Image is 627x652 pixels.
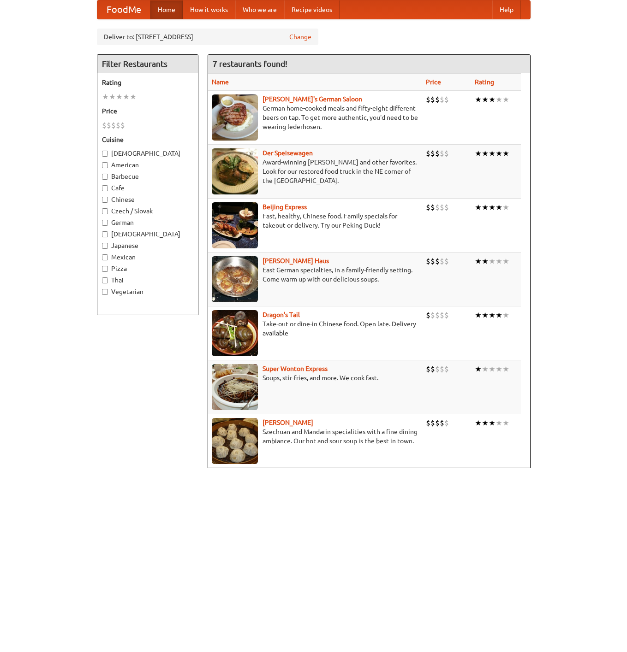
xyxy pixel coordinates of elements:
[440,94,444,105] li: $
[212,310,258,356] img: dragon.jpg
[263,149,313,157] a: Der Speisewagen
[263,311,300,318] a: Dragon's Tail
[496,418,502,428] li: ★
[102,254,108,260] input: Mexican
[489,256,496,266] li: ★
[430,310,435,320] li: $
[102,229,193,239] label: [DEMOGRAPHIC_DATA]
[212,256,258,302] img: kohlhaus.jpg
[430,418,435,428] li: $
[212,364,258,410] img: superwonton.jpg
[496,202,502,212] li: ★
[102,78,193,87] h5: Rating
[496,94,502,105] li: ★
[212,265,418,284] p: East German specialties, in a family-friendly setting. Come warm up with our delicious soups.
[489,148,496,159] li: ★
[263,365,328,372] a: Super Wonton Express
[212,202,258,248] img: beijing.jpg
[440,364,444,374] li: $
[150,0,183,19] a: Home
[430,202,435,212] li: $
[212,104,418,131] p: German home-cooked meals and fifty-eight different beers on tap. To get more authentic, you'd nee...
[440,256,444,266] li: $
[502,310,509,320] li: ★
[102,231,108,237] input: [DEMOGRAPHIC_DATA]
[475,256,482,266] li: ★
[489,310,496,320] li: ★
[435,418,440,428] li: $
[444,418,449,428] li: $
[102,151,108,157] input: [DEMOGRAPHIC_DATA]
[440,418,444,428] li: $
[212,418,258,464] img: shandong.jpg
[475,310,482,320] li: ★
[502,94,509,105] li: ★
[102,160,193,170] label: American
[489,364,496,374] li: ★
[102,195,193,204] label: Chinese
[102,208,108,214] input: Czech / Slovak
[130,92,137,102] li: ★
[212,373,418,382] p: Soups, stir-fries, and more. We cook fast.
[475,418,482,428] li: ★
[502,148,509,159] li: ★
[482,94,489,105] li: ★
[475,202,482,212] li: ★
[475,78,494,86] a: Rating
[482,202,489,212] li: ★
[123,92,130,102] li: ★
[444,94,449,105] li: $
[502,256,509,266] li: ★
[502,202,509,212] li: ★
[502,418,509,428] li: ★
[102,149,193,158] label: [DEMOGRAPHIC_DATA]
[444,364,449,374] li: $
[430,94,435,105] li: $
[489,418,496,428] li: ★
[482,310,489,320] li: ★
[235,0,284,19] a: Who we are
[475,94,482,105] li: ★
[212,158,418,185] p: Award-winning [PERSON_NAME] and other favorites. Look for our restored food truck in the NE corne...
[482,364,489,374] li: ★
[102,162,108,168] input: American
[102,197,108,203] input: Chinese
[444,310,449,320] li: $
[489,202,496,212] li: ★
[97,0,150,19] a: FoodMe
[430,148,435,159] li: $
[116,120,120,130] li: $
[111,120,116,130] li: $
[263,257,329,264] a: [PERSON_NAME] Haus
[102,106,193,116] h5: Price
[102,287,193,296] label: Vegetarian
[284,0,340,19] a: Recipe videos
[102,183,193,193] label: Cafe
[102,264,193,273] label: Pizza
[102,120,107,130] li: $
[496,310,502,320] li: ★
[212,94,258,141] img: esthers.jpg
[107,120,111,130] li: $
[482,256,489,266] li: ★
[426,418,430,428] li: $
[482,418,489,428] li: ★
[444,256,449,266] li: $
[426,364,430,374] li: $
[263,95,362,103] a: [PERSON_NAME]'s German Saloon
[102,289,108,295] input: Vegetarian
[289,32,311,41] a: Change
[102,92,109,102] li: ★
[489,94,496,105] li: ★
[263,203,307,211] a: Beijing Express
[102,172,193,181] label: Barbecue
[435,148,440,159] li: $
[183,0,235,19] a: How it works
[475,364,482,374] li: ★
[444,148,449,159] li: $
[212,211,418,230] p: Fast, healthy, Chinese food. Family specials for takeout or delivery. Try our Peking Duck!
[102,277,108,283] input: Thai
[102,206,193,216] label: Czech / Slovak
